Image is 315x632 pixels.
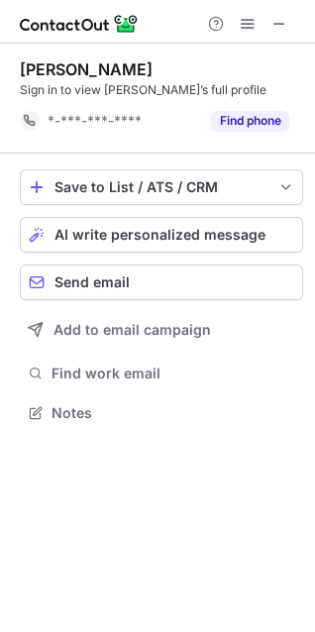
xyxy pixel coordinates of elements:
button: Add to email campaign [20,312,303,348]
span: Send email [54,274,130,290]
div: [PERSON_NAME] [20,59,153,79]
button: save-profile-one-click [20,169,303,205]
button: AI write personalized message [20,217,303,253]
div: Save to List / ATS / CRM [54,179,268,195]
span: Notes [52,404,295,422]
span: AI write personalized message [54,227,265,243]
img: ContactOut v5.3.10 [20,12,139,36]
button: Find work email [20,360,303,387]
button: Send email [20,264,303,300]
span: Find work email [52,365,295,382]
button: Reveal Button [211,111,289,131]
div: Sign in to view [PERSON_NAME]’s full profile [20,81,303,99]
span: Add to email campaign [53,322,211,338]
button: Notes [20,399,303,427]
